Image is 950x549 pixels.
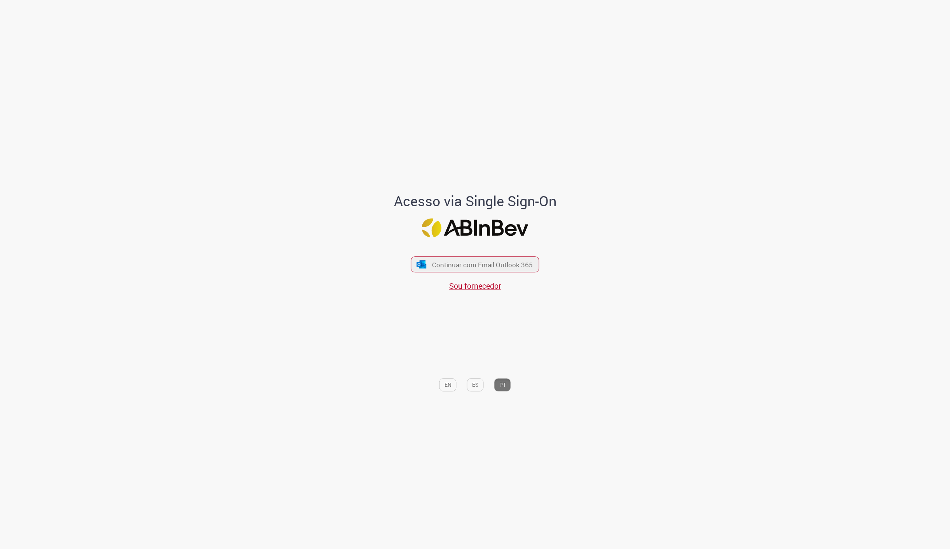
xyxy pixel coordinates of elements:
button: ES [467,378,484,391]
button: ícone Azure/Microsoft 360 Continuar com Email Outlook 365 [411,256,539,272]
a: Sou fornecedor [449,281,501,291]
h1: Acesso via Single Sign-On [367,194,583,209]
button: PT [494,378,511,391]
img: Logo ABInBev [422,218,528,237]
span: Continuar com Email Outlook 365 [432,260,533,269]
img: ícone Azure/Microsoft 360 [416,260,427,268]
button: EN [439,378,457,391]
